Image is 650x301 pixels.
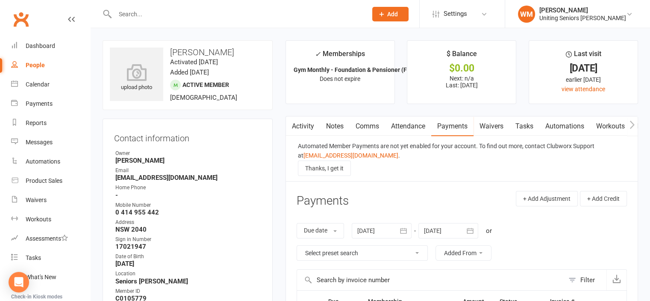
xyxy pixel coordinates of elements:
a: Product Sales [11,171,90,191]
a: Workouts [11,210,90,229]
a: Attendance [385,116,431,136]
div: [DATE] [537,64,630,73]
div: Owner [115,149,261,158]
a: Clubworx [10,9,32,30]
h3: Contact information [114,130,261,143]
div: or [486,226,492,236]
a: view attendance [562,86,605,92]
a: Tasks [11,248,90,268]
input: Search by invoice number [297,270,564,290]
div: Workouts [26,216,51,223]
span: Active member [182,81,229,88]
div: upload photo [110,64,163,92]
a: Waivers [11,191,90,210]
div: $ Balance [447,48,477,64]
div: earlier [DATE] [537,75,630,84]
div: Waivers [26,197,47,203]
strong: Seniors [PERSON_NAME] [115,277,261,285]
div: Automations [26,158,60,165]
a: Messages [11,133,90,152]
div: WM [518,6,535,23]
div: Member ID [115,287,261,295]
div: Memberships [315,48,365,64]
button: + Add Adjustment [516,191,578,206]
button: + Add Credit [580,191,627,206]
div: Payments [26,100,53,107]
strong: [EMAIL_ADDRESS][DOMAIN_NAME] [115,174,261,182]
a: Waivers [474,116,509,136]
div: Home Phone [115,184,261,192]
a: Reports [11,113,90,133]
div: Email [115,167,261,175]
a: Payments [431,116,474,136]
input: Search... [112,8,361,20]
span: Add [387,11,398,18]
div: Product Sales [26,177,62,184]
div: Assessments [26,235,68,242]
div: Dashboard [26,42,55,49]
div: Automated Member Payments are not yet enabled for your account. To find out more, contact Clubwor... [298,141,626,161]
div: Calendar [26,81,50,88]
div: Location [115,270,261,278]
a: Notes [320,116,350,136]
a: What's New [11,268,90,287]
div: Messages [26,139,53,146]
div: Last visit [566,48,601,64]
h3: Payments [297,194,349,208]
time: Activated [DATE] [170,58,218,66]
a: [EMAIL_ADDRESS][DOMAIN_NAME] [303,152,398,159]
strong: NSW 2040 [115,226,261,233]
span: Settings [444,4,467,24]
a: Comms [350,116,385,136]
h3: [PERSON_NAME] [110,48,265,57]
a: Tasks [509,116,539,136]
div: Open Intercom Messenger [9,272,29,292]
a: Workouts [590,116,631,136]
div: Filter [580,275,595,285]
button: Added From [435,245,491,261]
strong: - [115,191,261,199]
a: Automations [539,116,590,136]
time: Added [DATE] [170,69,209,76]
div: $0.00 [415,64,508,73]
span: Does not expire [320,75,360,82]
div: Date of Birth [115,253,261,261]
div: What's New [26,274,56,280]
strong: 17021947 [115,243,261,250]
button: Thanks, I get it [298,161,351,176]
button: Filter [564,270,606,290]
button: Add [372,7,409,21]
p: Next: n/a Last: [DATE] [415,75,508,89]
strong: [PERSON_NAME] [115,157,261,164]
div: [PERSON_NAME] [539,6,626,14]
strong: Gym Monthly - Foundation & Pensioner (FUP) [294,66,417,73]
strong: [DATE] [115,260,261,268]
a: Calendar [11,75,90,94]
a: Payments [11,94,90,113]
strong: 0 414 955 442 [115,209,261,216]
div: Address [115,218,261,226]
a: People [11,56,90,75]
a: Dashboard [11,36,90,56]
div: People [26,62,45,69]
a: Automations [11,152,90,171]
button: Due date [297,223,344,238]
a: Activity [286,116,320,136]
div: Tasks [26,254,41,261]
div: Uniting Seniors [PERSON_NAME] [539,14,626,22]
div: Reports [26,119,47,126]
i: ✓ [315,50,321,58]
a: Assessments [11,229,90,248]
div: Mobile Number [115,201,261,209]
div: Sign in Number [115,235,261,244]
span: [DEMOGRAPHIC_DATA] [170,94,237,101]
